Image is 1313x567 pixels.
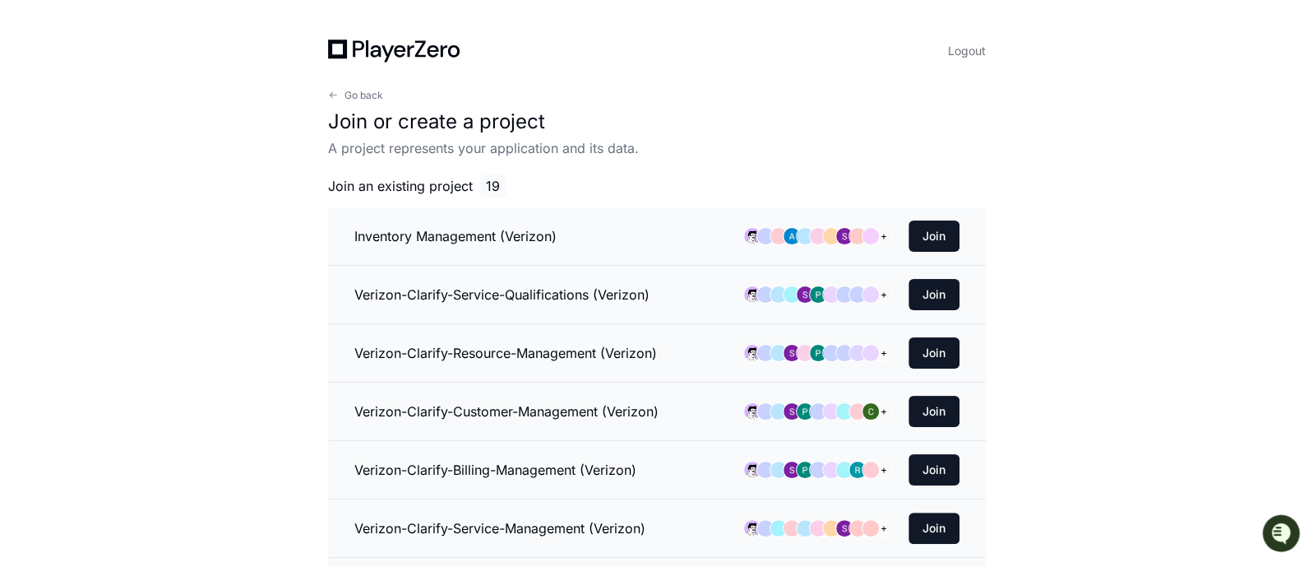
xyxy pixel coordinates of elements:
button: Go back [328,89,383,102]
div: + [876,462,892,478]
span: 19 [479,174,506,198]
img: ACg8ocKe98R5IajcC9nfxVLUuL3S4isE1Cht4osb-NU_1AQdAPLmdw=s96-c [849,462,866,478]
div: + [876,345,892,361]
p: A project represents your application and its data. [328,138,986,158]
div: Start new chat [56,123,270,139]
span: Join an existing project [328,176,473,196]
button: Join [908,454,959,486]
img: avatar [744,520,761,537]
button: Join [908,279,959,310]
img: ACg8ocLMZVwJcQ6ienYYOShb2_tczwC2Z7Z6u8NUc1SVA7ddq9cPVg=s96-c [784,462,800,478]
img: 1756235613930-3d25f9e4-fa56-45dd-b3ad-e072dfbd1548 [16,123,46,152]
img: ACg8ocLL3vXvdba5S5V7nChXuiKYjYAj5GQFF3QGVBb6etwgLiZA=s96-c [810,345,826,361]
h3: Inventory Management (Verizon) [354,226,557,246]
div: + [876,403,892,420]
div: Welcome [16,66,299,92]
img: ACg8ocLMZVwJcQ6ienYYOShb2_tczwC2Z7Z6u8NUc1SVA7ddq9cPVg=s96-c [784,403,800,420]
img: avatar [744,286,761,303]
h3: Verizon-Clarify-Customer-Management (Verizon) [354,402,659,421]
h1: Join or create a project [328,109,986,135]
img: avatar [744,403,761,420]
div: + [876,286,892,303]
button: Join [908,513,959,544]
button: Join [908,396,959,427]
button: Join [908,337,959,369]
div: + [876,228,892,244]
img: ACg8ocLMZVwJcQ6ienYYOShb2_tczwC2Z7Z6u8NUc1SVA7ddq9cPVg=s96-c [784,345,800,361]
img: ACg8ocLL3vXvdba5S5V7nChXuiKYjYAj5GQFF3QGVBb6etwgLiZA=s96-c [810,286,826,303]
img: ACg8ocKz7EBFCnWPdTv19o9m_nca3N0OVJEOQCGwElfmCyRVJ95dZw=s96-c [784,228,800,244]
img: ACg8ocLL3vXvdba5S5V7nChXuiKYjYAj5GQFF3QGVBb6etwgLiZA=s96-c [797,403,813,420]
img: ACg8ocLMZVwJcQ6ienYYOShb2_tczwC2Z7Z6u8NUc1SVA7ddq9cPVg=s96-c [836,520,853,537]
button: Start new chat [280,128,299,147]
a: Powered byPylon [116,172,199,185]
h3: Verizon-Clarify-Resource-Management (Verizon) [354,343,657,363]
h3: Verizon-Clarify-Billing-Management (Verizon) [354,460,636,480]
img: avatar [744,345,761,361]
img: ACg8ocKkQdaZ7O0W4isa6ORNxlMkUhTbx31wX9jVkdgwMeQO7anWDQ=s96-c [862,403,879,420]
span: Go back [344,89,383,102]
img: ACg8ocLMZVwJcQ6ienYYOShb2_tczwC2Z7Z6u8NUc1SVA7ddq9cPVg=s96-c [836,228,853,244]
img: ACg8ocLL3vXvdba5S5V7nChXuiKYjYAj5GQFF3QGVBb6etwgLiZA=s96-c [797,462,813,478]
button: Join [908,221,959,252]
button: Logout [948,40,986,63]
h3: Verizon-Clarify-Service-Management (Verizon) [354,518,645,538]
span: Pylon [164,173,199,185]
h3: Verizon-Clarify-Service-Qualifications (Verizon) [354,285,650,304]
div: + [876,520,892,537]
img: ACg8ocLMZVwJcQ6ienYYOShb2_tczwC2Z7Z6u8NUc1SVA7ddq9cPVg=s96-c [797,286,813,303]
img: avatar [744,462,761,478]
iframe: Open customer support [1260,513,1305,557]
div: We're available if you need us! [56,139,208,152]
img: PlayerZero [16,16,49,49]
img: avatar [744,228,761,244]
